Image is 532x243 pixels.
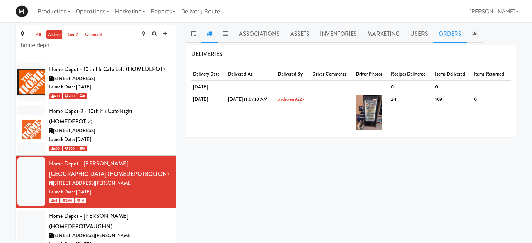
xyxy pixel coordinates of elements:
[60,198,74,203] span: 200
[472,68,511,81] th: Items Returned
[53,75,95,82] span: [STREET_ADDRESS]
[21,39,170,52] input: Search site
[77,93,87,99] span: 0
[53,232,132,239] span: [STREET_ADDRESS][PERSON_NAME]
[49,64,170,74] div: Home Depot - 10th Flr Cafe Left (HOMEDEPOT)
[433,68,472,81] th: Items Delivered
[16,61,176,103] li: Home Depot - 10th Flr Cafe Left (HOMEDEPOT)[STREET_ADDRESS]Launch Date: [DATE] 600 200 0
[49,146,62,151] span: 600
[83,30,104,39] a: onboard
[49,188,170,196] div: Launch Date: [DATE]
[75,198,86,203] span: 10
[356,95,382,130] img: ojt7rjzgxj7turdmbj15.jpg
[278,96,304,102] a: pedroher9227
[49,198,59,203] span: 65
[285,25,315,43] a: Assets
[49,106,170,127] div: Home Depot-2 - 10th Flr Cafe Right (HOMEDEPOT-2)
[433,25,467,43] a: Orders
[77,146,87,151] span: 0
[34,30,43,39] a: all
[49,211,170,231] div: Home Depot - [PERSON_NAME] (HOMEDEPOTVAUGHN)
[16,5,28,17] img: Micromart
[276,68,310,81] th: Delivered By
[226,68,276,81] th: Delivered At
[191,81,226,93] td: [DATE]
[315,25,362,43] a: Inventories
[226,93,276,132] td: [DATE] 11:07:10 AM
[234,25,285,43] a: Associations
[46,30,62,39] a: active
[63,146,76,151] span: 200
[53,180,132,186] span: [STREET_ADDRESS][PERSON_NAME]
[389,81,433,93] td: 0
[53,127,95,134] span: [STREET_ADDRESS]
[191,50,222,58] span: DELIVERIES
[311,68,354,81] th: Driver Comments
[389,93,433,132] td: 24
[354,68,389,81] th: Driver Photos
[191,93,226,132] td: [DATE]
[49,135,170,144] div: Launch Date: [DATE]
[191,68,226,81] th: Delivery Date
[472,93,511,132] td: 0
[49,93,62,99] span: 600
[49,83,170,92] div: Launch Date: [DATE]
[362,25,405,43] a: Marketing
[66,30,80,39] a: gen2
[49,158,170,179] div: Home Depot - [PERSON_NAME][GEOGRAPHIC_DATA] (HOMEDEPOTBOLTON)
[405,25,433,43] a: Users
[433,93,472,132] td: 109
[16,156,176,208] li: Home Depot - [PERSON_NAME][GEOGRAPHIC_DATA] (HOMEDEPOTBOLTON)[STREET_ADDRESS][PERSON_NAME]Launch ...
[16,103,176,156] li: Home Depot-2 - 10th Flr Cafe Right (HOMEDEPOT-2)[STREET_ADDRESS]Launch Date: [DATE] 600 200 0
[433,81,472,93] td: 0
[63,93,76,99] span: 200
[389,68,433,81] th: Recipes Delivered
